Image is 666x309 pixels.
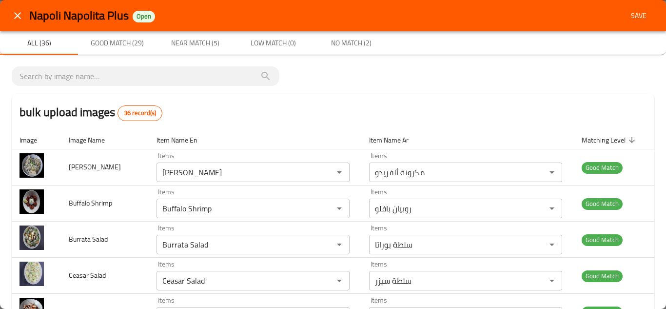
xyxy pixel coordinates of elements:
[20,103,162,121] h2: bulk upload images
[149,131,361,149] th: Item Name En
[69,134,118,146] span: Image Name
[6,37,72,49] span: All (36)
[6,4,29,27] button: close
[333,165,346,179] button: Open
[20,189,44,214] img: Buffalo Shrimp
[545,238,559,251] button: Open
[20,226,44,250] img: Burrata Salad
[69,161,121,173] span: [PERSON_NAME]
[29,4,129,26] span: Napoli Napolita Plus
[545,274,559,288] button: Open
[20,153,44,178] img: Alfredo Pasta
[240,37,306,49] span: Low Match (0)
[118,108,162,118] span: 36 record(s)
[627,10,650,22] span: Save
[361,131,574,149] th: Item Name Ar
[133,11,155,22] div: Open
[582,134,638,146] span: Matching Level
[162,37,228,49] span: Near Match (5)
[69,269,106,282] span: Ceasar Salad
[582,270,623,282] span: Good Match
[333,202,346,215] button: Open
[623,7,654,25] button: Save
[20,262,44,286] img: Ceasar Salad
[545,165,559,179] button: Open
[582,162,623,173] span: Good Match
[582,234,623,246] span: Good Match
[582,198,623,209] span: Good Match
[20,68,272,84] input: search
[333,238,346,251] button: Open
[133,12,155,21] span: Open
[318,37,384,49] span: No Match (2)
[69,233,108,246] span: Burrata Salad
[333,274,346,288] button: Open
[12,131,61,149] th: Image
[545,202,559,215] button: Open
[69,197,112,209] span: Buffalo Shrimp
[84,37,150,49] span: Good Match (29)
